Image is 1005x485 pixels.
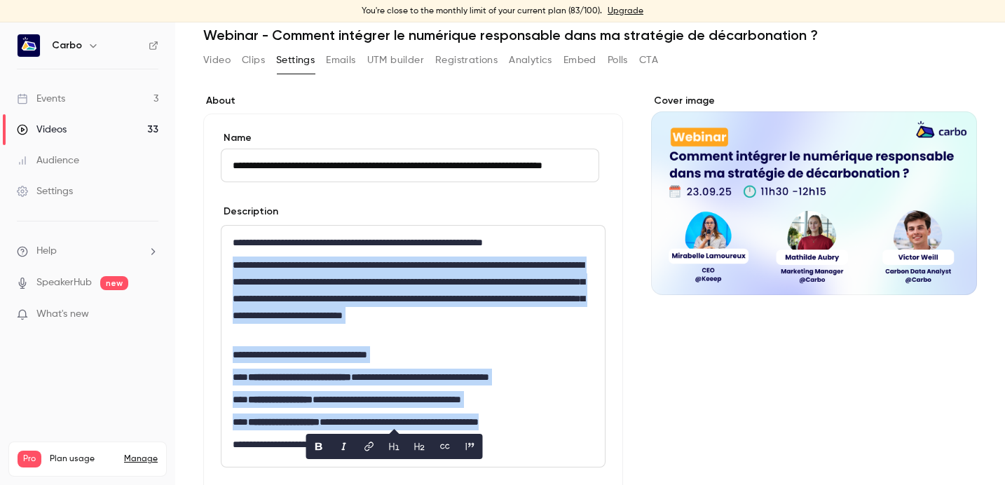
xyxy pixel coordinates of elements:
label: About [203,94,623,108]
li: help-dropdown-opener [17,244,158,259]
button: Analytics [509,49,552,71]
button: CTA [639,49,658,71]
button: UTM builder [367,49,424,71]
a: Manage [124,453,158,465]
label: Description [221,205,278,219]
div: Videos [17,123,67,137]
div: Events [17,92,65,106]
label: Name [221,131,606,145]
iframe: Noticeable Trigger [142,308,158,321]
h1: Webinar - Comment intégrer le numérique responsable dans ma stratégie de décarbonation ? [203,27,977,43]
label: Cover image [651,94,978,108]
span: Help [36,244,57,259]
section: description [221,225,606,467]
span: Plan usage [50,453,116,465]
div: Audience [17,153,79,168]
h6: Carbo [52,39,82,53]
img: Carbo [18,34,40,57]
button: link [358,435,381,458]
section: Cover image [651,94,978,295]
button: italic [333,435,355,458]
button: Clips [242,49,265,71]
a: SpeakerHub [36,275,92,290]
span: new [100,276,128,290]
span: Pro [18,451,41,467]
button: blockquote [459,435,481,458]
button: Emails [326,49,355,71]
button: Settings [276,49,315,71]
button: Registrations [435,49,498,71]
button: Embed [563,49,596,71]
a: Upgrade [608,6,643,17]
div: editor [221,226,605,467]
button: Polls [608,49,628,71]
button: Video [203,49,231,71]
div: Settings [17,184,73,198]
button: bold [308,435,330,458]
span: What's new [36,307,89,322]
